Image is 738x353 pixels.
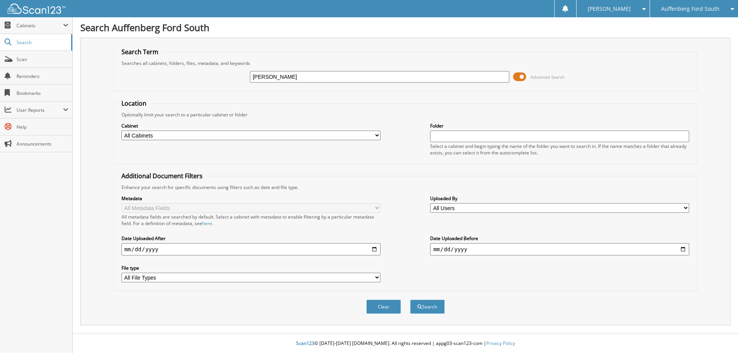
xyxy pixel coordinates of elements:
legend: Additional Document Filters [118,172,206,180]
span: [PERSON_NAME] [588,7,631,11]
label: Date Uploaded After [121,235,381,242]
span: Search [17,39,67,46]
input: start [121,243,381,255]
span: Bookmarks [17,90,68,96]
span: Scan123 [296,340,314,346]
legend: Location [118,99,150,108]
div: Enhance your search for specific documents using filters such as date and file type. [118,184,693,191]
span: Cabinets [17,22,63,29]
span: Announcements [17,141,68,147]
button: Search [410,300,445,314]
div: © [DATE]-[DATE] [DOMAIN_NAME]. All rights reserved | appg03-scan123-com | [73,334,738,353]
input: end [430,243,689,255]
label: Folder [430,123,689,129]
img: scan123-logo-white.svg [8,3,65,14]
span: Auffenberg Ford South [661,7,720,11]
span: Advanced Search [530,74,565,80]
label: Cabinet [121,123,381,129]
a: here [202,220,212,227]
div: Select a cabinet and begin typing the name of the folder you want to search in. If the name match... [430,143,689,156]
a: Privacy Policy [486,340,515,346]
div: Searches all cabinets, folders, files, metadata, and keywords [118,60,693,66]
iframe: Chat Widget [700,316,738,353]
h1: Search Auffenberg Ford South [80,21,730,34]
span: User Reports [17,107,63,113]
label: File type [121,265,381,271]
label: Date Uploaded Before [430,235,689,242]
label: Uploaded By [430,195,689,202]
label: Metadata [121,195,381,202]
button: Clear [366,300,401,314]
div: Optionally limit your search to a particular cabinet or folder [118,111,693,118]
legend: Search Term [118,48,162,56]
div: All metadata fields are searched by default. Select a cabinet with metadata to enable filtering b... [121,214,381,227]
span: Reminders [17,73,68,80]
span: Help [17,124,68,130]
span: Scan [17,56,68,63]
